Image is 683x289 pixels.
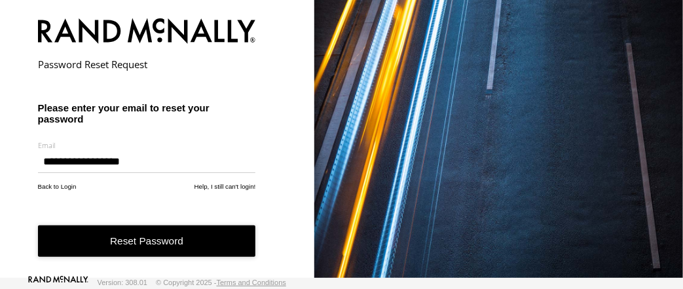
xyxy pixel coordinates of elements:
button: Reset Password [38,225,256,258]
div: Version: 308.01 [98,279,147,286]
a: Terms and Conditions [217,279,286,286]
h2: Password Reset Request [38,58,256,71]
label: Email [38,140,256,150]
img: Rand McNally [38,16,256,49]
a: Help, I still can't login! [194,183,256,190]
a: Back to Login [38,183,77,190]
a: Visit our Website [28,276,88,289]
div: © Copyright 2025 - [156,279,286,286]
h3: Please enter your email to reset your password [38,102,256,125]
